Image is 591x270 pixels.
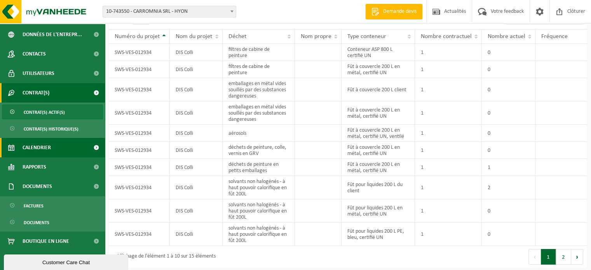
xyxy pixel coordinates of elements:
span: Nom du projet [176,33,212,40]
td: DIS Colli [170,176,223,199]
td: Conteneur ASP 800 L certifié UN [342,44,415,61]
td: SWS-VES-012934 [109,125,170,142]
span: Demande devis [381,8,418,16]
td: 1 [415,142,482,159]
span: Déchet [228,33,246,40]
a: Demande devis [365,4,422,19]
span: Boutique en ligne [23,232,69,251]
td: Fût à couvercle 200 L en métal, certifié UN, ventilé [342,125,415,142]
td: DIS Colli [170,199,223,223]
td: SWS-VES-012934 [109,78,170,101]
button: Next [571,249,583,265]
td: Fût à couvercle 200 L en métal, certifié UN [342,101,415,125]
span: Numéro du projet [115,33,160,40]
td: 2 [482,176,535,199]
div: Affichage de l'élément 1 à 10 sur 15 éléments [113,250,216,264]
td: SWS-VES-012934 [109,61,170,78]
td: Fût pour liquides 200 L en métal, certifié UN [342,199,415,223]
td: Fût pour liquides 200 L du client [342,176,415,199]
td: DIS Colli [170,223,223,246]
td: 1 [482,159,535,176]
td: 1 [415,101,482,125]
td: 0 [482,199,535,223]
span: Contrat(s) actif(s) [24,105,65,120]
iframe: chat widget [4,253,130,270]
td: 1 [415,223,482,246]
span: Fréquence [541,33,568,40]
td: 1 [415,61,482,78]
td: Fût à couvercle 200 L client [342,78,415,101]
td: emballages en métal vides souillés par des substances dangereuses [223,101,295,125]
td: 1 [415,78,482,101]
td: DIS Colli [170,142,223,159]
td: DIS Colli [170,44,223,61]
td: déchets de peinture en petits emballages [223,159,295,176]
td: 0 [482,223,535,246]
span: Contacts [23,44,46,64]
td: 0 [482,142,535,159]
span: Contrat(s) [23,83,49,103]
td: Fût à couvercle 200 L en métal, certifié UN [342,159,415,176]
td: SWS-VES-012934 [109,223,170,246]
span: Nombre actuel [488,33,525,40]
span: Nombre contractuel [421,33,472,40]
span: Documents [24,215,49,230]
td: solvants non halogénés - à haut pouvoir calorifique en fût 200L [223,223,295,246]
span: Type conteneur [347,33,386,40]
td: filtres de cabine de peinture [223,61,295,78]
td: SWS-VES-012934 [109,159,170,176]
td: aérosols [223,125,295,142]
td: SWS-VES-012934 [109,101,170,125]
a: Documents [2,215,103,230]
td: déchets de peinture, colle, vernis en GRV [223,142,295,159]
span: Calendrier [23,138,51,157]
td: Fût à couvercle 200 L en métal, certifié UN [342,142,415,159]
td: solvants non halogénés - à haut pouvoir calorifique en fût 200L [223,199,295,223]
span: Nom propre [301,33,331,40]
td: DIS Colli [170,125,223,142]
span: 10-743550 - CARROMNIA SRL - HYON [103,6,236,17]
span: Rapports [23,157,46,177]
td: 0 [482,78,535,101]
td: 0 [482,125,535,142]
td: DIS Colli [170,101,223,125]
td: 1 [415,159,482,176]
td: Fût pour liquides 200 L PE, bleu, certifié UN [342,223,415,246]
td: 0 [482,44,535,61]
td: emballages en métal vides souillés par des substances dangereuses [223,78,295,101]
span: Données de l'entrepr... [23,25,82,44]
td: 0 [482,101,535,125]
td: SWS-VES-012934 [109,199,170,223]
td: DIS Colli [170,159,223,176]
td: 0 [482,61,535,78]
a: Factures [2,198,103,213]
a: Contrat(s) actif(s) [2,105,103,119]
td: DIS Colli [170,78,223,101]
td: 1 [415,44,482,61]
td: filtres de cabine de peinture [223,44,295,61]
span: Documents [23,177,52,196]
button: 2 [556,249,571,265]
td: Fût à couvercle 200 L en métal, certifié UN [342,61,415,78]
td: 1 [415,199,482,223]
td: DIS Colli [170,61,223,78]
button: Previous [528,249,541,265]
span: Contrat(s) historique(s) [24,122,78,136]
td: SWS-VES-012934 [109,176,170,199]
td: 1 [415,176,482,199]
span: Factures [24,199,44,213]
td: SWS-VES-012934 [109,44,170,61]
td: solvants non halogénés - à haut pouvoir calorifique en fût 200L [223,176,295,199]
td: 1 [415,125,482,142]
a: Contrat(s) historique(s) [2,121,103,136]
td: SWS-VES-012934 [109,142,170,159]
span: Utilisateurs [23,64,54,83]
button: 1 [541,249,556,265]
